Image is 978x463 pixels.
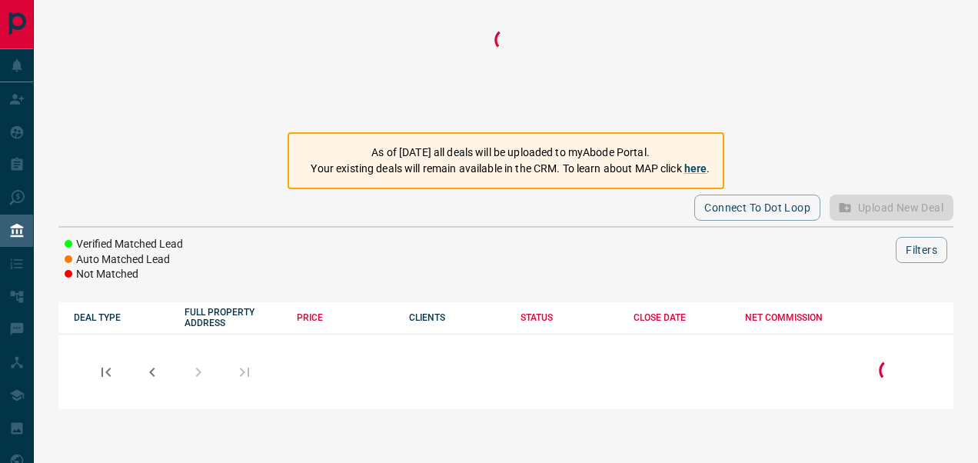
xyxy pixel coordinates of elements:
[745,312,843,323] div: NET COMMISSION
[297,312,394,323] div: PRICE
[694,195,820,221] button: Connect to Dot Loop
[311,145,710,161] p: As of [DATE] all deals will be uploaded to myAbode Portal.
[521,312,617,323] div: STATUS
[185,307,281,328] div: FULL PROPERTY ADDRESS
[896,237,947,263] button: Filters
[409,312,505,323] div: CLIENTS
[875,355,906,388] div: Loading
[491,25,521,117] div: Loading
[74,312,169,323] div: DEAL TYPE
[65,252,183,268] li: Auto Matched Lead
[684,162,707,175] a: here
[634,312,730,323] div: CLOSE DATE
[311,161,710,177] p: Your existing deals will remain available in the CRM. To learn about MAP click .
[65,267,183,282] li: Not Matched
[65,237,183,252] li: Verified Matched Lead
